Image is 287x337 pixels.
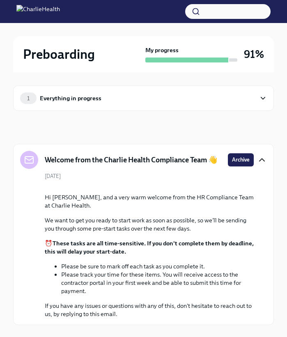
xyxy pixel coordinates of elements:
h3: 91% [244,47,264,62]
p: We want to get you ready to start work as soon as possible, so we'll be sending you through some ... [45,216,254,233]
li: Please track your time for these items. You will receive access to the contractor portal in your ... [61,270,254,295]
div: In progress [13,127,49,137]
button: Archive [228,153,254,166]
span: 1 [22,95,34,102]
p: Hi [PERSON_NAME], and a very warm welcome from the HR Compliance Team at Charlie Health. [45,193,254,210]
span: [DATE] [45,172,61,180]
div: Everything in progress [40,94,101,103]
p: If you have any issues or questions with any of this, don't hesitate to reach out to us, by reply... [45,302,254,318]
strong: These tasks are all time-sensitive. If you don't complete them by deadline, this will delay your ... [45,240,254,255]
strong: My progress [145,46,179,54]
span: Archive [232,156,250,164]
p: ⏰ [45,239,254,256]
h2: Preboarding [23,46,95,62]
img: CharlieHealth [16,5,60,18]
h5: Welcome from the Charlie Health Compliance Team 👋 [45,155,217,165]
li: Please be sure to mark off each task as you complete it. [61,262,254,270]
